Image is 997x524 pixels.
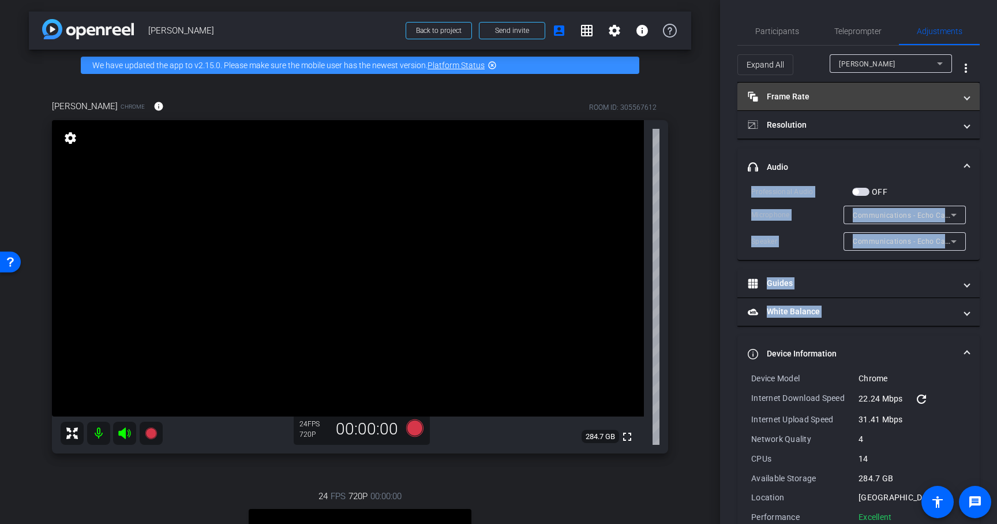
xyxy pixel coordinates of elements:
div: Location [751,492,859,503]
a: Platform Status [428,61,485,70]
span: Teleprompter [834,27,882,35]
span: FPS [331,490,346,503]
img: app-logo [42,19,134,39]
span: Adjustments [917,27,962,35]
mat-icon: accessibility [931,495,944,509]
mat-expansion-panel-header: Guides [737,270,980,298]
div: Device Model [751,373,859,384]
mat-panel-title: Frame Rate [748,91,955,103]
mat-icon: message [968,495,982,509]
div: Excellent [859,511,891,523]
div: CPUs [751,453,859,464]
div: 720P [299,430,328,439]
span: Participants [755,27,799,35]
span: 720P [348,490,368,503]
span: Expand All [747,54,784,76]
mat-icon: more_vert [959,61,973,75]
mat-expansion-panel-header: Frame Rate [737,83,980,110]
div: Internet Download Speed [751,392,859,406]
mat-icon: account_box [552,24,566,38]
button: Expand All [737,54,793,75]
div: [GEOGRAPHIC_DATA] [859,492,966,503]
div: Chrome [859,373,966,384]
mat-icon: settings [608,24,621,38]
div: Performance [751,511,859,523]
span: [PERSON_NAME] [839,60,895,68]
mat-icon: info [635,24,649,38]
div: 4 [859,433,966,445]
span: 24 [318,490,328,503]
mat-panel-title: Audio [748,161,955,173]
div: Microphone [751,209,844,221]
span: [PERSON_NAME] [148,19,399,42]
mat-expansion-panel-header: White Balance [737,298,980,326]
span: FPS [308,420,320,428]
div: Speaker [751,236,844,247]
mat-icon: highlight_off [488,61,497,70]
span: Back to project [416,27,462,35]
div: ROOM ID: 305567612 [589,102,657,113]
div: We have updated the app to v2.15.0. Please make sure the mobile user has the newest version. [81,57,639,74]
mat-panel-title: Resolution [748,119,955,131]
div: 284.7 GB [859,473,966,484]
div: 31.41 Mbps [859,414,966,425]
mat-icon: settings [62,131,78,145]
div: 00:00:00 [328,419,406,439]
button: More Options for Adjustments Panel [952,54,980,82]
span: 284.7 GB [582,430,619,444]
mat-icon: info [153,101,164,112]
div: Available Storage [751,473,859,484]
span: 00:00:00 [370,490,402,503]
mat-panel-title: White Balance [748,306,955,318]
button: Send invite [479,22,545,39]
mat-expansion-panel-header: Audio [737,148,980,185]
mat-icon: grid_on [580,24,594,38]
div: Audio [737,185,980,260]
div: 14 [859,453,966,464]
div: 22.24 Mbps [859,392,966,406]
mat-icon: fullscreen [620,430,634,444]
mat-panel-title: Guides [748,277,955,289]
span: Chrome [121,102,145,111]
div: Professional Audio [751,186,852,198]
label: OFF [869,186,887,198]
div: Internet Upload Speed [751,414,859,425]
button: Back to project [406,22,472,39]
span: Send invite [495,26,529,35]
div: 24 [299,419,328,429]
span: [PERSON_NAME] [52,100,118,113]
mat-icon: refresh [914,392,928,406]
mat-expansion-panel-header: Resolution [737,111,980,139]
mat-expansion-panel-header: Device Information [737,336,980,373]
div: Network Quality [751,433,859,445]
mat-panel-title: Device Information [748,348,955,360]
